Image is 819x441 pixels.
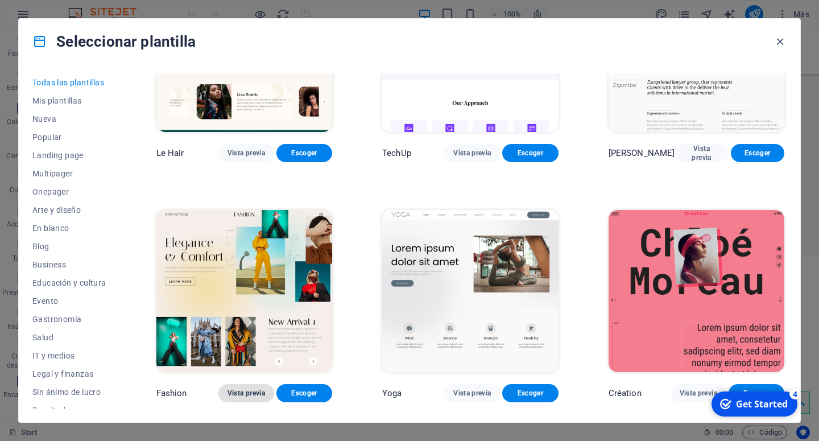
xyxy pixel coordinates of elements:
span: Sin ánimo de lucro [32,388,106,397]
span: Vista previa [680,389,717,398]
button: Evento [32,292,106,310]
button: Sin ánimo de lucro [32,383,106,401]
span: Gastronomía [32,315,106,324]
div: Get Started [28,11,80,23]
button: Multipager [32,164,106,183]
span: Vista previa [453,149,491,158]
span: Vista previa [227,389,265,398]
p: Création [609,388,642,399]
span: IT y medios [32,351,106,360]
span: Resultado [32,406,106,415]
button: Vista previa [444,144,500,162]
button: Vista previa [218,384,274,402]
button: Vista previa [671,384,726,402]
button: Vista previa [675,144,728,162]
button: Business [32,255,106,274]
button: Salud [32,328,106,347]
span: Escoger [286,389,323,398]
button: Escoger [276,144,332,162]
span: Nueva [32,114,106,123]
button: Arte y diseño [32,201,106,219]
span: Vista previa [453,389,491,398]
span: Legal y finanzas [32,369,106,378]
p: Le Hair [156,147,184,159]
p: TechUp [382,147,411,159]
span: Vista previa [227,149,265,158]
span: Escoger [511,389,549,398]
span: Salud [32,333,106,342]
span: Escoger [286,149,323,158]
img: Création [609,210,784,372]
p: [PERSON_NAME] [609,147,675,159]
button: Onepager [32,183,106,201]
button: Escoger [731,144,784,162]
span: Onepager [32,187,106,196]
span: Evento [32,296,106,306]
button: Todas las plantillas [32,73,106,92]
div: 4 [81,1,93,13]
button: Escoger [276,384,332,402]
p: Fashion [156,388,187,399]
button: Popular [32,128,106,146]
span: Vista previa [684,144,719,162]
span: Landing page [32,151,106,160]
span: Escoger [511,149,549,158]
button: Educación y cultura [32,274,106,292]
span: Educación y cultura [32,278,106,287]
span: Blog [32,242,106,251]
button: Nueva [32,110,106,128]
button: Landing page [32,146,106,164]
span: Popular [32,133,106,142]
img: Fashion [156,210,332,372]
button: En blanco [32,219,106,237]
span: Multipager [32,169,106,178]
img: Yoga [382,210,558,372]
button: Gastronomía [32,310,106,328]
button: Escoger [502,384,558,402]
span: En blanco [32,224,106,233]
button: Resultado [32,401,106,419]
button: Vista previa [444,384,500,402]
span: Todas las plantillas [32,78,106,87]
button: Vista previa [218,144,274,162]
button: Escoger [502,144,558,162]
span: Arte y diseño [32,205,106,215]
button: Blog [32,237,106,255]
span: Business [32,260,106,269]
p: Yoga [382,388,402,399]
h4: Seleccionar plantilla [32,32,196,51]
button: Mis plantillas [32,92,106,110]
button: Legal y finanzas [32,365,106,383]
div: Get Started 4 items remaining, 20% complete [3,5,89,30]
span: Mis plantillas [32,96,106,105]
button: IT y medios [32,347,106,365]
button: Escoger [729,384,784,402]
span: Escoger [740,149,775,158]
